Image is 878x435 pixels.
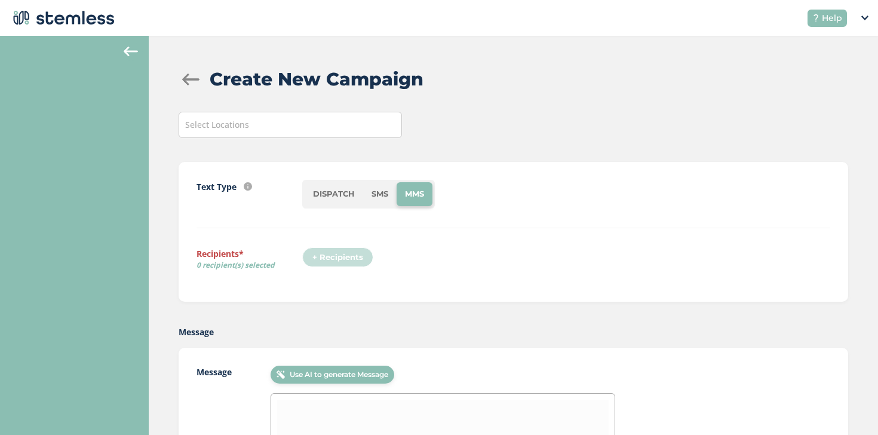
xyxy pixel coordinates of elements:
[197,247,302,275] label: Recipients*
[363,182,397,206] li: SMS
[179,326,214,338] label: Message
[185,119,249,130] span: Select Locations
[822,12,842,24] span: Help
[271,366,394,384] button: Use AI to generate Message
[305,182,363,206] li: DISPATCH
[818,378,878,435] iframe: Chat Widget
[397,182,432,206] li: MMS
[290,369,388,380] span: Use AI to generate Message
[861,16,868,20] img: icon_down-arrow-small-66adaf34.svg
[197,180,237,193] label: Text Type
[197,260,302,271] span: 0 recipient(s) selected
[244,182,252,191] img: icon-info-236977d2.svg
[812,14,819,22] img: icon-help-white-03924b79.svg
[124,47,138,56] img: icon-arrow-back-accent-c549486e.svg
[10,6,115,30] img: logo-dark-0685b13c.svg
[210,66,423,93] h2: Create New Campaign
